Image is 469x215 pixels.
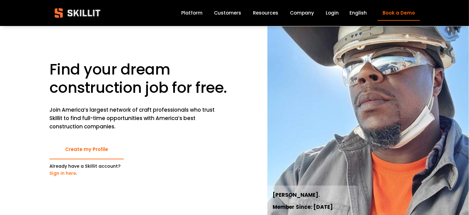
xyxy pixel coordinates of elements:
[214,9,241,17] a: Customers
[49,60,233,97] h1: Find your dream construction job for free.
[49,4,106,22] img: Skillit
[49,163,124,177] p: Already have a Skillit account? .
[273,203,333,211] strong: Member Since: [DATE]
[290,9,314,17] a: Company
[49,170,76,176] a: Sign in here
[378,6,420,21] a: Book a Demo
[350,9,367,17] div: language picker
[49,140,124,160] a: Create my Profile
[326,9,339,17] a: Login
[350,9,367,16] span: English
[253,9,278,16] span: Resources
[181,9,203,17] a: Platform
[253,9,278,17] a: folder dropdown
[49,106,217,131] p: Join America’s largest network of craft professionals who trust Skillit to find full-time opportu...
[273,191,320,199] strong: [PERSON_NAME].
